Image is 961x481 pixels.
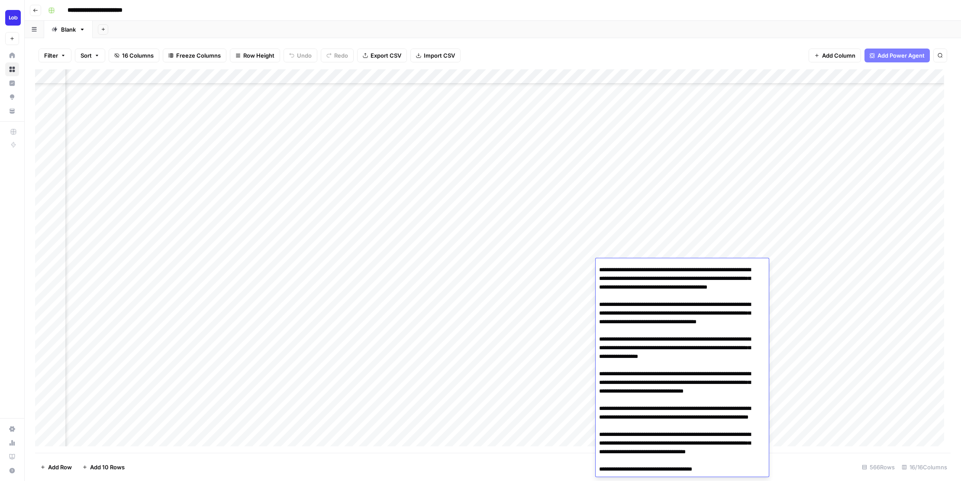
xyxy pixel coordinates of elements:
button: Export CSV [357,49,407,62]
button: Sort [75,49,105,62]
span: Undo [297,51,312,60]
a: Your Data [5,104,19,118]
a: Usage [5,436,19,450]
button: Import CSV [410,49,461,62]
a: Settings [5,422,19,436]
button: Add Column [809,49,861,62]
img: Lob Logo [5,10,21,26]
a: Insights [5,76,19,90]
button: Row Height [230,49,280,62]
span: 16 Columns [122,51,154,60]
div: Blank [61,25,76,34]
button: Add Power Agent [864,49,930,62]
span: Export CSV [371,51,401,60]
button: Help + Support [5,464,19,478]
button: Workspace: Lob [5,7,19,29]
span: Add 10 Rows [90,463,125,471]
span: Freeze Columns [176,51,221,60]
button: 16 Columns [109,49,159,62]
a: Opportunities [5,90,19,104]
span: Add Row [48,463,72,471]
div: 16/16 Columns [898,460,951,474]
a: Browse [5,62,19,76]
div: 566 Rows [858,460,898,474]
a: Blank [44,21,93,38]
a: Learning Hub [5,450,19,464]
span: Import CSV [424,51,455,60]
span: Filter [44,51,58,60]
button: Add 10 Rows [77,460,130,474]
span: Add Column [822,51,855,60]
button: Redo [321,49,354,62]
span: Row Height [243,51,274,60]
button: Undo [284,49,317,62]
button: Add Row [35,460,77,474]
span: Redo [334,51,348,60]
a: Home [5,49,19,62]
button: Freeze Columns [163,49,226,62]
span: Sort [81,51,92,60]
span: Add Power Agent [877,51,925,60]
button: Filter [39,49,71,62]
